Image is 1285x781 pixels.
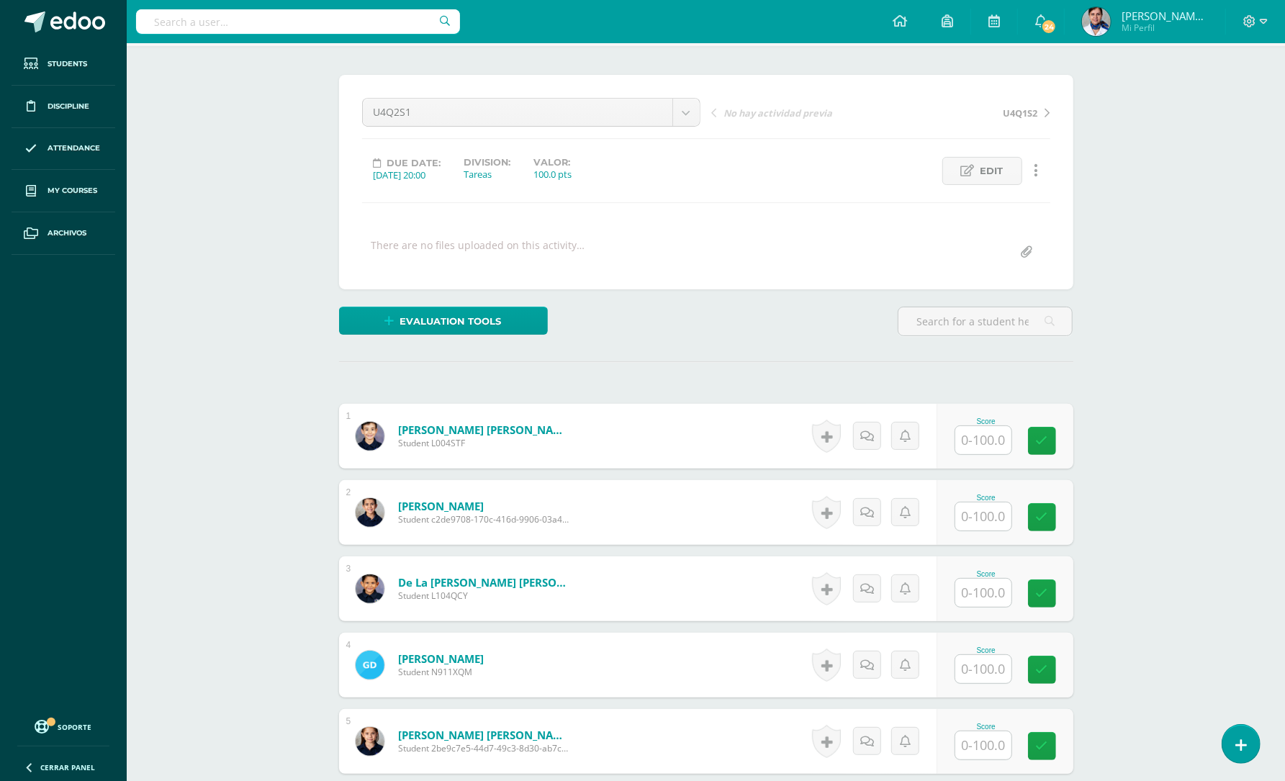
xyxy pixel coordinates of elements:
span: Archivos [48,227,86,239]
span: 24 [1041,19,1057,35]
a: Soporte [17,716,109,736]
span: Soporte [58,722,92,732]
span: Student L104QCY [398,590,571,602]
div: Tareas [464,168,511,181]
span: Student c2de9708-170c-416d-9906-03a434e94d96 [398,513,571,525]
label: Valor: [534,157,572,168]
div: Score [955,646,1018,654]
input: 0-100.0 [955,502,1011,531]
span: Cerrar panel [40,762,95,772]
span: Students [48,58,87,70]
a: Discipline [12,86,115,128]
a: [PERSON_NAME] [PERSON_NAME] [398,728,571,742]
a: Students [12,43,115,86]
img: 1792bf0c86e4e08ac94418cc7cb908c7.png [1082,7,1111,36]
div: 100.0 pts [534,168,572,181]
div: Score [955,417,1018,425]
img: 73d672aa8e35ff4a4f929e848b12f438.png [356,651,384,680]
span: U4Q1S2 [1004,107,1038,119]
span: Student L004STF [398,437,571,449]
input: Search for a student here… [898,307,1072,335]
span: U4Q2S1 [374,99,662,126]
a: [PERSON_NAME] [PERSON_NAME] [398,423,571,437]
div: There are no files uploaded on this activity… [371,238,585,266]
span: Mi Perfil [1122,22,1208,34]
a: [PERSON_NAME] [398,499,571,513]
span: Edit [980,158,1004,184]
img: 1bd97c6ebe84f7afad30334cf693b6dc.png [356,574,384,603]
div: [DATE] 20:00 [374,168,441,181]
a: My courses [12,170,115,212]
span: Student 2be9c7e5-44d7-49c3-8d30-ab7ca27e1eba [398,742,571,754]
div: Score [955,570,1018,578]
img: 21eab84993a590129734dae4d2d7dbaf.png [356,727,384,756]
span: Evaluation tools [400,308,502,335]
a: [PERSON_NAME] [398,651,484,666]
input: 0-100.0 [955,426,1011,454]
input: Search a user… [136,9,460,34]
span: My courses [48,185,97,197]
div: Score [955,723,1018,731]
a: Attendance [12,128,115,171]
label: Division: [464,157,511,168]
img: 52add4e275abe67bcfe05d3f47df16cf.png [356,498,384,527]
span: Due date: [387,158,441,168]
span: Attendance [48,143,100,154]
a: Evaluation tools [339,307,548,335]
a: Archivos [12,212,115,255]
a: De la [PERSON_NAME] [PERSON_NAME] [398,575,571,590]
img: f31876f03edbe0e02963a189f58a2a6f.png [356,422,384,451]
a: U4Q1S2 [881,105,1050,119]
span: Student N911XQM [398,666,484,678]
span: Discipline [48,101,89,112]
input: 0-100.0 [955,731,1011,759]
input: 0-100.0 [955,579,1011,607]
a: U4Q2S1 [363,99,700,126]
input: 0-100.0 [955,655,1011,683]
span: [PERSON_NAME] [PERSON_NAME] [1122,9,1208,23]
div: Score [955,494,1018,502]
span: No hay actividad previa [724,107,833,119]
